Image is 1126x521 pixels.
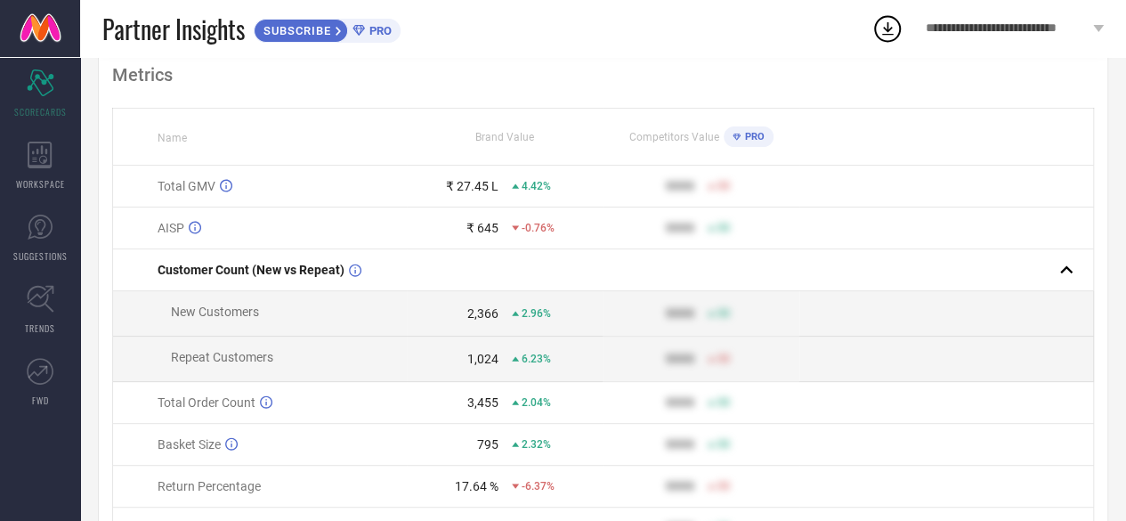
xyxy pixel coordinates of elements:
[522,180,551,192] span: 4.42%
[102,11,245,47] span: Partner Insights
[717,353,730,365] span: 50
[475,131,534,143] span: Brand Value
[717,307,730,320] span: 50
[158,395,255,410] span: Total Order Count
[112,64,1094,85] div: Metrics
[171,305,259,319] span: New Customers
[158,437,221,452] span: Basket Size
[14,105,67,118] span: SCORECARDS
[666,179,694,193] div: 9999
[741,131,765,142] span: PRO
[522,222,555,234] span: -0.76%
[666,221,694,235] div: 9999
[666,395,694,410] div: 9999
[13,249,68,263] span: SUGGESTIONS
[32,394,49,407] span: FWD
[717,222,730,234] span: 50
[158,221,184,235] span: AISP
[717,438,730,451] span: 50
[522,353,551,365] span: 6.23%
[467,395,498,410] div: 3,455
[522,438,551,451] span: 2.32%
[522,480,555,493] span: -6.37%
[522,307,551,320] span: 2.96%
[666,479,694,493] div: 9999
[158,132,187,144] span: Name
[365,24,392,37] span: PRO
[666,306,694,321] div: 9999
[467,306,498,321] div: 2,366
[25,322,55,335] span: TRENDS
[158,263,344,277] span: Customer Count (New vs Repeat)
[522,396,551,409] span: 2.04%
[666,352,694,366] div: 9999
[16,177,65,191] span: WORKSPACE
[158,179,215,193] span: Total GMV
[717,480,730,493] span: 50
[255,24,336,37] span: SUBSCRIBE
[666,437,694,452] div: 9999
[477,437,498,452] div: 795
[171,350,273,364] span: Repeat Customers
[466,221,498,235] div: ₹ 645
[455,479,498,493] div: 17.64 %
[446,179,498,193] div: ₹ 27.45 L
[467,352,498,366] div: 1,024
[158,479,261,493] span: Return Percentage
[717,180,730,192] span: 50
[254,14,401,43] a: SUBSCRIBEPRO
[629,131,719,143] span: Competitors Value
[871,12,903,45] div: Open download list
[717,396,730,409] span: 50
